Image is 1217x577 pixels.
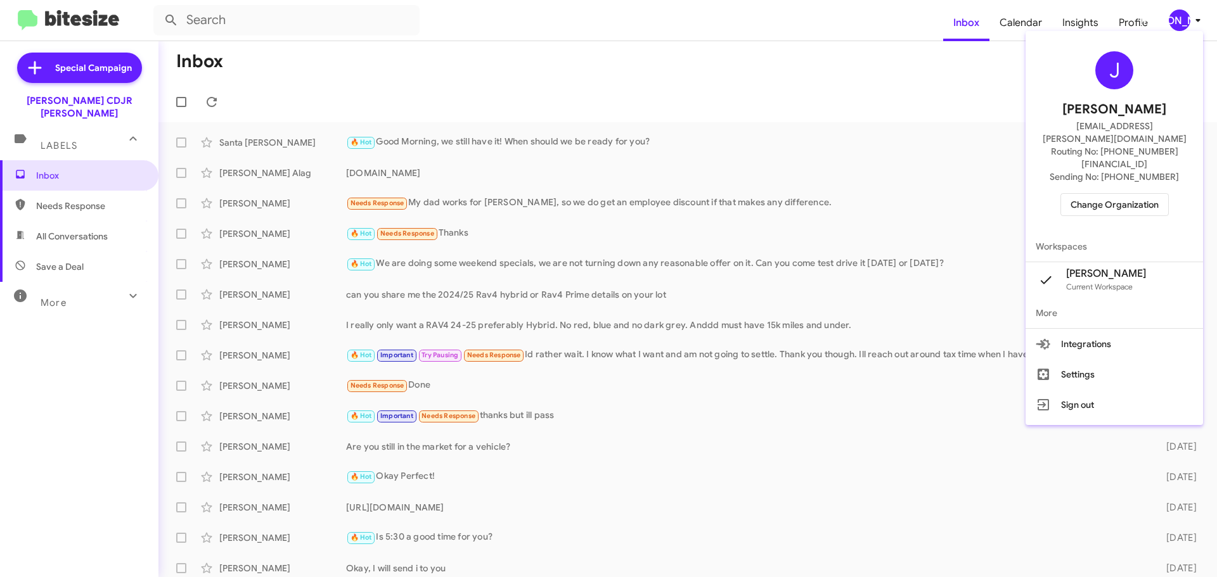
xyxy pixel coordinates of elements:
[1026,329,1203,359] button: Integrations
[1095,51,1133,89] div: J
[1066,282,1133,291] span: Current Workspace
[1026,359,1203,390] button: Settings
[1071,194,1159,215] span: Change Organization
[1041,120,1188,145] span: [EMAIL_ADDRESS][PERSON_NAME][DOMAIN_NAME]
[1060,193,1169,216] button: Change Organization
[1026,231,1203,262] span: Workspaces
[1026,390,1203,420] button: Sign out
[1062,99,1166,120] span: [PERSON_NAME]
[1066,267,1146,280] span: [PERSON_NAME]
[1041,145,1188,170] span: Routing No: [PHONE_NUMBER][FINANCIAL_ID]
[1026,298,1203,328] span: More
[1050,170,1179,183] span: Sending No: [PHONE_NUMBER]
